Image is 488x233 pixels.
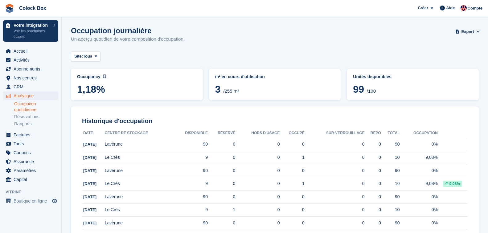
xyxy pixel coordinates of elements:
[14,74,51,82] span: Nos centres
[446,5,455,11] span: Aide
[5,4,14,13] img: stora-icon-8386f47178a22dfd0bd8f6a31ec36ba5ce8667c1dd55bd0f319d3a0aa187defe.svg
[14,23,50,27] p: Votre intégration
[305,167,365,174] div: 0
[14,56,51,64] span: Activités
[443,181,462,187] div: 9,08%
[105,138,173,151] td: Lavérune
[83,195,96,199] span: [DATE]
[14,175,51,184] span: Capital
[14,148,51,157] span: Coupons
[71,26,185,35] h1: Occupation journalière
[14,91,51,100] span: Analytique
[172,164,208,177] td: 90
[235,164,280,177] td: 0
[3,175,58,184] a: menu
[461,29,474,35] span: Export
[305,128,365,138] th: Sur-verrouillage
[172,177,208,191] td: 9
[172,203,208,217] td: 9
[3,157,58,166] a: menu
[3,139,58,148] a: menu
[82,128,105,138] th: Date
[365,128,381,138] th: Repo
[400,128,438,138] th: Occupation
[461,5,467,11] img: Christophe Cloysil
[215,84,221,95] span: 3
[83,168,96,173] span: [DATE]
[3,131,58,139] a: menu
[14,157,51,166] span: Assurance
[305,220,365,226] div: 0
[235,191,280,204] td: 0
[280,128,304,138] th: Occupé
[14,114,58,120] a: Réservations
[83,221,96,225] span: [DATE]
[14,47,51,55] span: Accueil
[400,151,438,164] td: 9,08%
[235,151,280,164] td: 0
[3,74,58,82] a: menu
[3,166,58,175] a: menu
[83,142,96,147] span: [DATE]
[105,217,173,230] td: Lavérune
[365,194,381,200] div: 0
[305,180,365,187] div: 0
[280,194,304,200] div: 0
[71,36,185,43] p: Un aperçu quotidien de votre composition d'occupation.
[400,217,438,230] td: 0%
[235,177,280,191] td: 0
[105,191,173,204] td: Lavérune
[235,203,280,217] td: 0
[3,197,58,205] a: menu
[14,197,51,205] span: Boutique en ligne
[381,203,400,217] td: 10
[305,141,365,147] div: 0
[14,166,51,175] span: Paramètres
[365,207,381,213] div: 0
[14,121,58,127] a: Rapports
[353,74,473,80] abbr: Pourcentage actuel d'unités occupées ou Sur-verrouillage
[280,167,304,174] div: 0
[400,164,438,177] td: 0%
[77,74,197,80] abbr: Current percentage of m² occupied
[365,154,381,161] div: 0
[208,203,235,217] td: 1
[353,74,391,79] span: Unités disponibles
[77,74,100,79] span: Occupancy
[103,74,106,78] img: icon-info-grey-7440780725fd019a000dd9b08b2336e03edf1995a4989e88bcd33f0948082b44.svg
[3,148,58,157] a: menu
[365,167,381,174] div: 0
[83,181,96,186] span: [DATE]
[235,217,280,230] td: 0
[14,101,58,113] a: Occupation quotidienne
[14,82,51,91] span: CRM
[208,164,235,177] td: 0
[468,5,482,11] span: Compte
[14,131,51,139] span: Factures
[105,177,173,191] td: Le Crès
[365,220,381,226] div: 0
[83,53,92,59] span: Tous
[14,65,51,73] span: Abonnements
[280,180,304,187] div: 1
[3,82,58,91] a: menu
[365,141,381,147] div: 0
[6,189,61,195] span: Vitrine
[367,88,376,94] span: /100
[77,84,197,95] span: 1,18%
[3,65,58,73] a: menu
[82,118,468,125] h2: Historique d'occupation
[3,20,58,42] a: Votre intégration Voir les prochaines étapes
[280,154,304,161] div: 1
[457,26,479,37] button: Export
[105,164,173,177] td: Lavérune
[208,191,235,204] td: 0
[235,128,280,138] th: Hors d'usage
[172,151,208,164] td: 9
[400,138,438,151] td: 0%
[172,217,208,230] td: 90
[223,88,239,94] span: /255 m²
[365,180,381,187] div: 0
[83,207,96,212] span: [DATE]
[17,3,49,13] a: Colock Box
